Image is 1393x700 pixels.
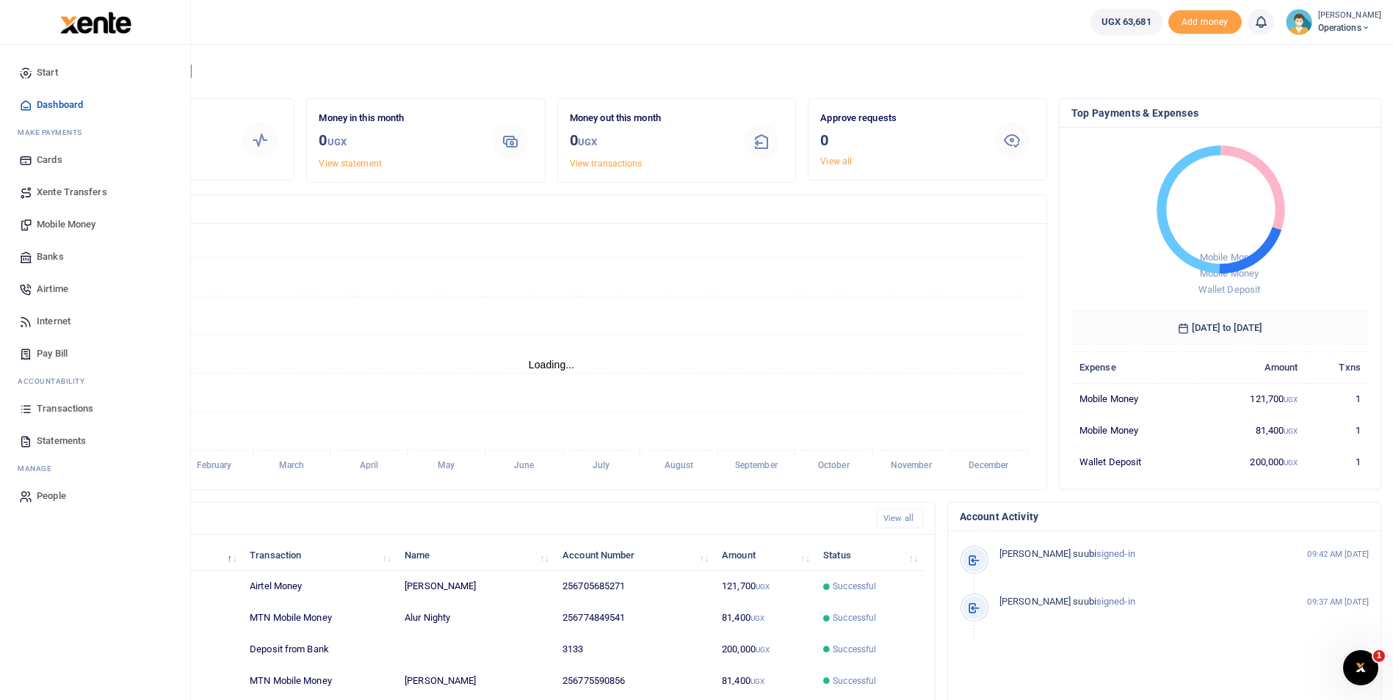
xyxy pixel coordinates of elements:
span: Operations [1318,21,1381,34]
a: View statement [319,158,381,169]
tspan: March [279,461,305,471]
h3: 0 [820,129,978,151]
td: 121,700 [1201,383,1306,415]
td: 81,400 [714,666,815,697]
tspan: June [514,461,535,471]
span: Pay Bill [37,346,68,361]
span: Dashboard [37,98,83,112]
th: Name: activate to sort column ascending [397,539,554,571]
a: Xente Transfers [12,176,178,208]
td: 256774849541 [554,602,714,634]
a: Dashboard [12,89,178,121]
li: M [12,121,178,144]
span: People [37,489,66,503]
small: UGX [756,646,770,654]
a: Banks [12,241,178,273]
small: UGX [328,136,347,147]
iframe: Intercom live chat [1343,650,1378,685]
a: Airtime [12,273,178,305]
th: Transaction: activate to sort column ascending [242,539,397,571]
a: UGX 63,681 [1090,9,1162,35]
td: 1 [1306,415,1369,446]
h4: Recent Transactions [68,511,865,527]
h6: [DATE] to [DATE] [1071,310,1369,346]
small: [PERSON_NAME] [1318,10,1381,22]
th: Txns [1306,351,1369,383]
td: 1 [1306,383,1369,415]
text: Loading... [529,359,575,371]
span: Start [37,65,58,80]
td: 256775590856 [554,666,714,697]
span: Internet [37,314,70,329]
td: 121,700 [714,571,815,602]
p: signed-in [999,547,1276,562]
li: Wallet ballance [1085,9,1168,35]
td: Mobile Money [1071,383,1201,415]
tspan: September [735,461,778,471]
a: People [12,480,178,512]
span: 1 [1373,650,1385,662]
tspan: April [360,461,378,471]
span: Successful [833,674,876,688]
span: Mobile Money [1200,268,1259,279]
th: Amount: activate to sort column ascending [714,539,815,571]
td: [PERSON_NAME] [397,571,554,602]
th: Expense [1071,351,1201,383]
td: MTN Mobile Money [242,602,397,634]
small: UGX [1284,395,1298,404]
tspan: November [891,461,933,471]
td: 81,400 [1201,415,1306,446]
tspan: August [665,461,694,471]
td: Mobile Money [1071,415,1201,446]
a: Cards [12,144,178,176]
small: 09:37 AM [DATE] [1307,596,1369,608]
a: Pay Bill [12,338,178,370]
h4: Top Payments & Expenses [1071,105,1369,121]
span: Successful [833,580,876,593]
small: UGX [750,614,764,622]
span: Airtime [37,282,68,296]
tspan: October [818,461,850,471]
td: 81,400 [714,602,815,634]
td: Alur Nighty [397,602,554,634]
a: profile-user [PERSON_NAME] Operations [1286,9,1381,35]
span: Mobile Money [37,217,95,232]
tspan: December [969,461,1009,471]
span: Add money [1168,10,1242,34]
span: [PERSON_NAME] suubi [999,548,1096,559]
span: Banks [37,249,64,264]
h4: Transactions Overview [68,201,1035,217]
li: Ac [12,370,178,393]
p: Money out this month [570,111,728,126]
td: 1 [1306,446,1369,477]
p: signed-in [999,594,1276,610]
small: UGX [578,136,597,147]
h4: Account Activity [960,508,1369,525]
a: Internet [12,305,178,338]
small: UGX [1284,459,1298,467]
h3: 0 [319,129,477,153]
td: Deposit from Bank [242,634,397,666]
span: Statements [37,434,86,448]
img: profile-user [1286,9,1312,35]
td: 200,000 [1201,446,1306,477]
a: View all [877,508,923,528]
a: Transactions [12,393,178,425]
small: UGX [756,583,770,591]
td: MTN Mobile Money [242,666,397,697]
a: logo-small logo-large logo-large [59,16,131,27]
th: Status: activate to sort column ascending [815,539,923,571]
span: Successful [833,611,876,624]
span: anage [25,463,52,474]
li: M [12,457,178,480]
span: ake Payments [25,127,82,138]
span: Xente Transfers [37,185,107,200]
h3: 0 [570,129,728,153]
small: 09:42 AM [DATE] [1307,548,1369,561]
span: UGX 63,681 [1101,15,1151,29]
a: View all [820,156,852,167]
td: [PERSON_NAME] [397,666,554,697]
small: UGX [1284,427,1298,435]
a: Start [12,56,178,89]
span: Transactions [37,401,93,416]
